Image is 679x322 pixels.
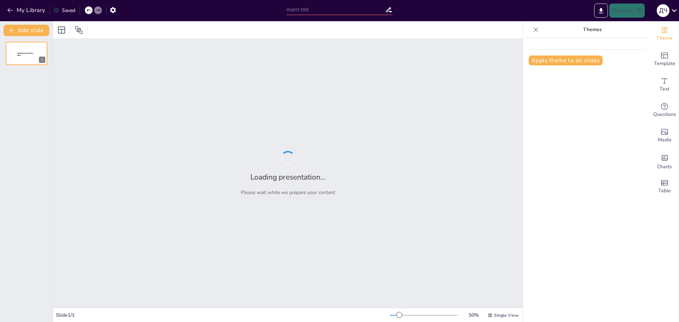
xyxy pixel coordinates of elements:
[529,55,603,65] button: Apply theme to all slides
[650,21,679,47] div: Change the overall theme
[594,4,608,18] button: Export to PowerPoint
[494,312,518,318] span: Single View
[650,72,679,98] div: Add text boxes
[6,42,47,65] div: 1
[17,52,33,56] span: Sendsteps presentation editor
[650,148,679,174] div: Add charts and graphs
[4,25,49,36] button: Add slide
[56,312,390,318] div: Slide 1 / 1
[650,174,679,199] div: Add a table
[654,60,675,68] span: Template
[241,189,335,196] p: Please wait while we prepare your content
[653,111,676,118] span: Questions
[541,21,643,38] p: Themes
[609,4,645,18] button: Present
[658,136,672,144] span: Media
[39,57,45,63] div: 1
[75,26,83,34] span: Position
[658,187,671,195] span: Table
[53,7,75,14] div: Saved
[657,163,672,171] span: Charts
[657,4,669,17] div: Д Ч
[465,312,482,318] div: 50 %
[250,172,326,182] h2: Loading presentation...
[660,85,669,93] span: Text
[650,98,679,123] div: Get real-time input from your audience
[56,24,67,36] div: Layout
[650,47,679,72] div: Add ready made slides
[5,5,48,16] button: My Library
[656,34,673,42] span: Theme
[286,5,385,15] input: Insert title
[657,4,669,18] button: Д Ч
[650,123,679,148] div: Add images, graphics, shapes or video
